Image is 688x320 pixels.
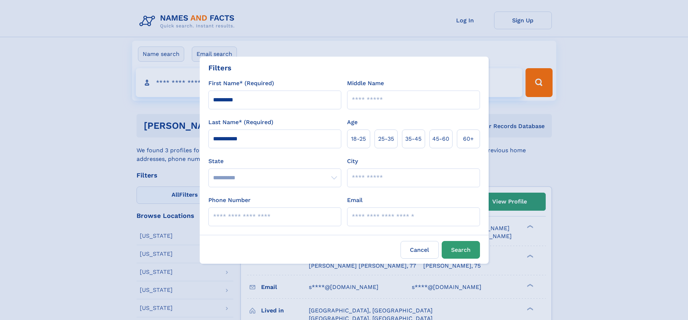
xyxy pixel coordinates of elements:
button: Search [442,241,480,259]
label: State [208,157,341,166]
label: Middle Name [347,79,384,88]
label: City [347,157,358,166]
div: Filters [208,62,232,73]
label: Cancel [401,241,439,259]
span: 35‑45 [405,135,421,143]
label: First Name* (Required) [208,79,274,88]
label: Email [347,196,363,205]
label: Last Name* (Required) [208,118,273,127]
span: 45‑60 [432,135,449,143]
label: Phone Number [208,196,251,205]
span: 18‑25 [351,135,366,143]
label: Age [347,118,358,127]
span: 25‑35 [378,135,394,143]
span: 60+ [463,135,474,143]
